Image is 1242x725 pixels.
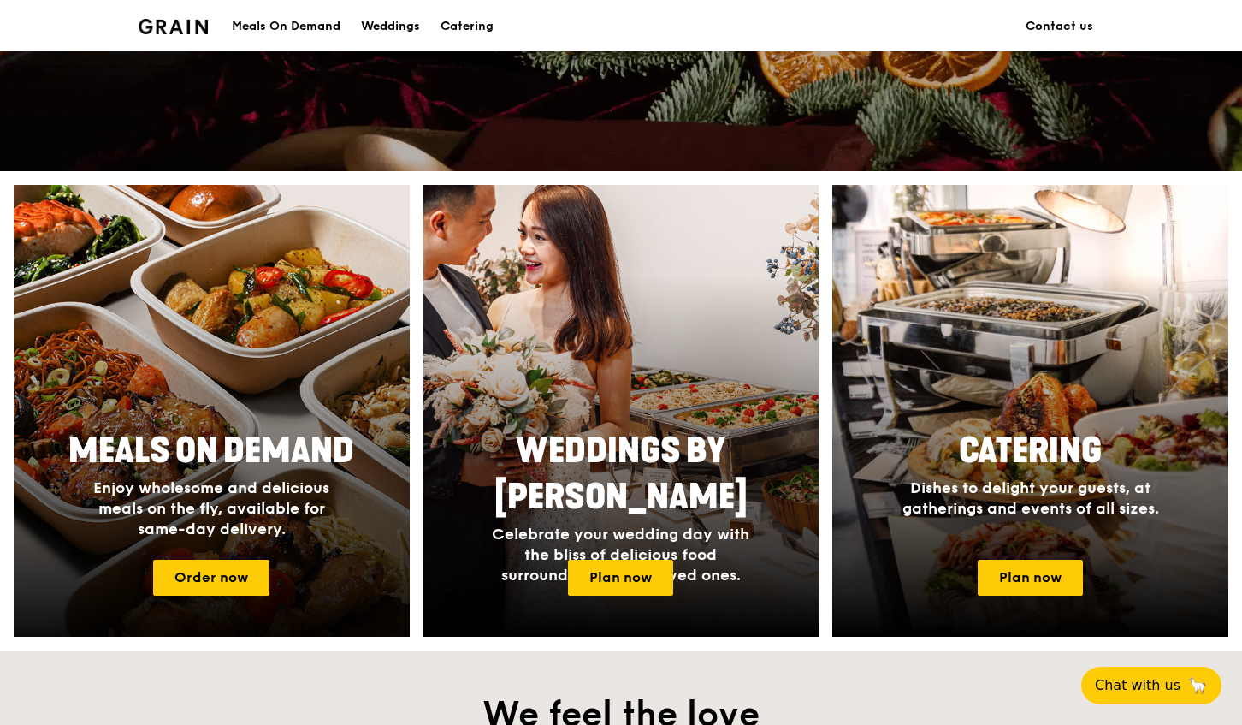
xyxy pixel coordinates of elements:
[1187,675,1208,696] span: 🦙
[1095,675,1180,696] span: Chat with us
[351,1,430,52] a: Weddings
[832,185,1228,637] a: CateringDishes to delight your guests, at gatherings and events of all sizes.Plan now
[978,560,1083,596] a: Plan now
[832,185,1228,637] img: catering-card.e1cfaf3e.jpg
[93,478,329,538] span: Enjoy wholesome and delicious meals on the fly, available for same-day delivery.
[232,1,340,52] div: Meals On Demand
[568,560,673,596] a: Plan now
[494,431,748,518] span: Weddings by [PERSON_NAME]
[492,525,749,585] span: Celebrate your wedding day with the bliss of delicious food surrounded by your loved ones.
[430,1,504,52] a: Catering
[959,431,1102,472] span: Catering
[14,185,410,637] a: Meals On DemandEnjoy wholesome and delicious meals on the fly, available for same-day delivery.Or...
[153,560,269,596] a: Order now
[441,1,494,52] div: Catering
[423,185,819,637] a: Weddings by [PERSON_NAME]Celebrate your wedding day with the bliss of delicious food surrounded b...
[1015,1,1103,52] a: Contact us
[1081,667,1221,704] button: Chat with us🦙
[139,19,208,34] img: Grain
[423,185,819,637] img: weddings-card.4f3003b8.jpg
[361,1,420,52] div: Weddings
[902,478,1159,518] span: Dishes to delight your guests, at gatherings and events of all sizes.
[68,431,354,472] span: Meals On Demand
